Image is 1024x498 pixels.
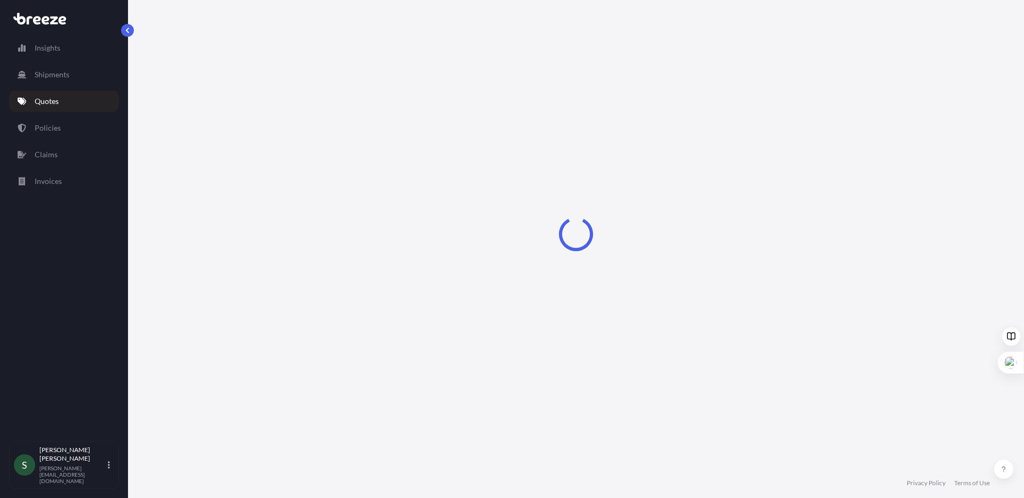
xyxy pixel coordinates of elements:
a: Invoices [9,171,119,192]
p: Invoices [35,176,62,187]
p: [PERSON_NAME] [PERSON_NAME] [39,446,106,463]
a: Policies [9,117,119,139]
p: Shipments [35,69,69,80]
a: Terms of Use [954,479,990,487]
p: Policies [35,123,61,133]
p: [PERSON_NAME][EMAIL_ADDRESS][DOMAIN_NAME] [39,465,106,484]
a: Quotes [9,91,119,112]
a: Insights [9,37,119,59]
a: Privacy Policy [907,479,946,487]
span: S [22,460,27,470]
p: Claims [35,149,58,160]
p: Quotes [35,96,59,107]
p: Insights [35,43,60,53]
a: Shipments [9,64,119,85]
a: Claims [9,144,119,165]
